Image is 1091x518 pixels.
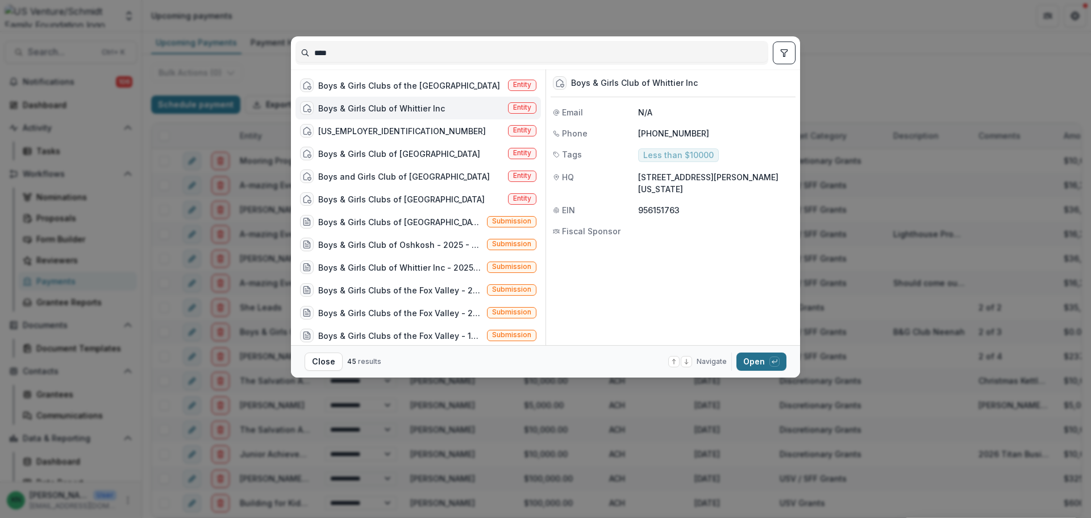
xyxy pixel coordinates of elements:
p: N/A [638,106,793,118]
p: [PHONE_NUMBER] [638,127,793,139]
button: Open [736,353,786,371]
div: Boys & Girls Club of Oshkosh - 2025 - Grant Application [318,239,482,251]
div: Boys & Girls Club of Whittier Inc [318,102,445,114]
span: Entity [513,149,531,157]
div: Boys & Girls Club of Whittier Inc - 2025 - Sponsorship Application Grant (Boots & Bright Futures ... [318,262,482,273]
div: Boys & Girls Club of [GEOGRAPHIC_DATA] [318,148,480,160]
button: Close [305,353,343,371]
div: Boys & Girls Clubs of the [GEOGRAPHIC_DATA] [318,80,500,92]
span: Submission [492,263,531,271]
span: Entity [513,126,531,134]
span: Phone [562,127,588,139]
div: Boys & Girls Clubs of the Fox Valley - 2025 - Out of Cycle Grant Application (Boys and Girls Club... [318,307,482,319]
span: Entity [513,81,531,89]
div: [US_EMPLOYER_IDENTIFICATION_NUMBER] [318,125,486,137]
div: Boys & Girls Clubs of the Fox Valley - 1921 [318,330,482,342]
span: Entity [513,194,531,202]
span: Submission [492,331,531,339]
span: Submission [492,217,531,225]
div: Boys & Girls Club of Whittier Inc [571,78,698,88]
span: Email [562,106,583,118]
button: toggle filters [773,42,796,64]
p: [STREET_ADDRESS][PERSON_NAME][US_STATE] [638,171,793,195]
span: EIN [562,204,575,216]
span: Entity [513,103,531,111]
span: Tags [562,148,582,160]
span: results [358,357,381,366]
span: Navigate [697,357,727,367]
span: Submission [492,285,531,293]
div: Boys & Girls Clubs of [GEOGRAPHIC_DATA] - 2025 - Grant Application [318,216,482,228]
div: Boys and Girls Club of [GEOGRAPHIC_DATA] [318,171,490,183]
span: Fiscal Sponsor [562,225,621,237]
div: Boys & Girls Clubs of [GEOGRAPHIC_DATA] [318,193,485,205]
span: Less than $10000 [643,151,714,160]
span: Entity [513,172,531,180]
span: Submission [492,240,531,248]
span: Submission [492,308,531,316]
div: Boys & Girls Clubs of the Fox Valley - 2025 - Grant Application [318,284,482,296]
span: HQ [562,171,574,183]
p: 956151763 [638,204,793,216]
span: 45 [347,357,356,366]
